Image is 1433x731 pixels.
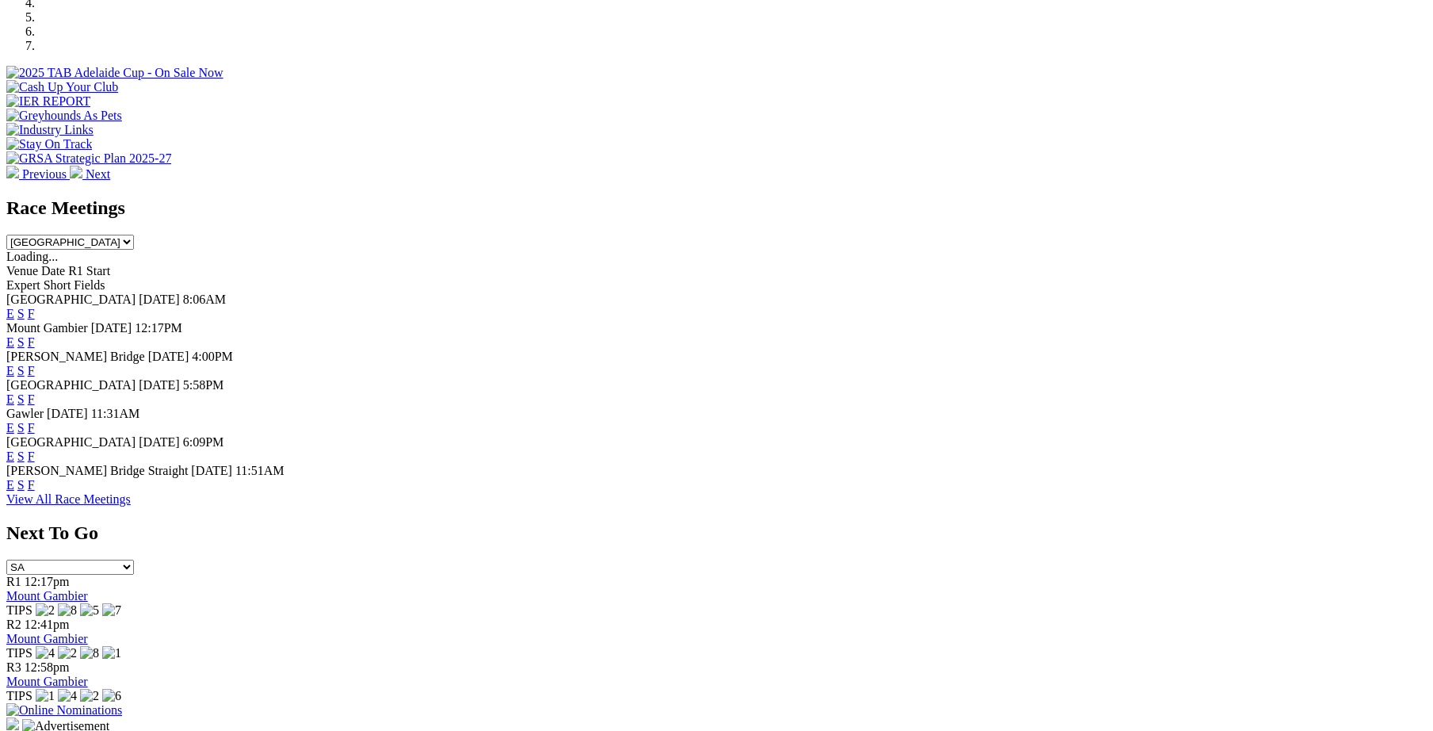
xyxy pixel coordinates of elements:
span: [DATE] [139,378,180,392]
span: R1 [6,575,21,588]
span: [DATE] [91,321,132,335]
a: Previous [6,167,70,181]
img: 4 [58,689,77,703]
span: Loading... [6,250,58,263]
span: Venue [6,264,38,277]
span: Mount Gambier [6,321,88,335]
span: TIPS [6,603,32,617]
a: S [17,307,25,320]
img: chevron-left-pager-white.svg [6,166,19,178]
span: 12:17PM [135,321,182,335]
span: 8:06AM [183,293,226,306]
span: TIPS [6,689,32,702]
a: F [28,478,35,492]
img: Online Nominations [6,703,122,718]
img: GRSA Strategic Plan 2025-27 [6,151,171,166]
span: 6:09PM [183,435,224,449]
span: [DATE] [191,464,232,477]
span: Fields [74,278,105,292]
span: [DATE] [47,407,88,420]
a: E [6,478,14,492]
img: 8 [80,646,99,660]
img: 15187_Greyhounds_GreysPlayCentral_Resize_SA_WebsiteBanner_300x115_2025.jpg [6,718,19,730]
a: F [28,364,35,377]
span: R3 [6,660,21,674]
span: [GEOGRAPHIC_DATA] [6,378,136,392]
span: 12:41pm [25,618,70,631]
span: [PERSON_NAME] Bridge [6,350,145,363]
img: 8 [58,603,77,618]
span: R1 Start [68,264,110,277]
span: 11:51AM [235,464,285,477]
span: 11:31AM [91,407,140,420]
img: 7 [102,603,121,618]
a: F [28,307,35,320]
img: IER REPORT [6,94,90,109]
a: S [17,478,25,492]
a: F [28,335,35,349]
a: E [6,364,14,377]
span: Gawler [6,407,44,420]
span: [DATE] [148,350,189,363]
a: View All Race Meetings [6,492,131,506]
span: [PERSON_NAME] Bridge Straight [6,464,188,477]
a: F [28,450,35,463]
h2: Next To Go [6,522,1427,544]
a: Mount Gambier [6,589,88,603]
a: F [28,421,35,434]
span: Date [41,264,65,277]
span: 12:58pm [25,660,70,674]
img: 2 [58,646,77,660]
h2: Race Meetings [6,197,1427,219]
a: Mount Gambier [6,632,88,645]
a: E [6,335,14,349]
a: E [6,307,14,320]
span: 12:17pm [25,575,70,588]
img: Cash Up Your Club [6,80,118,94]
img: 5 [80,603,99,618]
span: TIPS [6,646,32,660]
img: 1 [36,689,55,703]
img: 2 [80,689,99,703]
span: 4:00PM [192,350,233,363]
a: E [6,392,14,406]
a: Mount Gambier [6,675,88,688]
a: S [17,392,25,406]
span: [DATE] [139,435,180,449]
span: R2 [6,618,21,631]
img: 6 [102,689,121,703]
a: F [28,392,35,406]
img: 1 [102,646,121,660]
img: 2025 TAB Adelaide Cup - On Sale Now [6,66,224,80]
img: Stay On Track [6,137,92,151]
span: [GEOGRAPHIC_DATA] [6,435,136,449]
span: Short [44,278,71,292]
span: 5:58PM [183,378,224,392]
span: Previous [22,167,67,181]
img: 4 [36,646,55,660]
span: Next [86,167,110,181]
a: S [17,335,25,349]
span: Expert [6,278,40,292]
a: S [17,364,25,377]
img: 2 [36,603,55,618]
a: Next [70,167,110,181]
a: E [6,421,14,434]
img: chevron-right-pager-white.svg [70,166,82,178]
a: S [17,421,25,434]
img: Greyhounds As Pets [6,109,122,123]
a: E [6,450,14,463]
span: [GEOGRAPHIC_DATA] [6,293,136,306]
a: S [17,450,25,463]
img: Industry Links [6,123,94,137]
span: [DATE] [139,293,180,306]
